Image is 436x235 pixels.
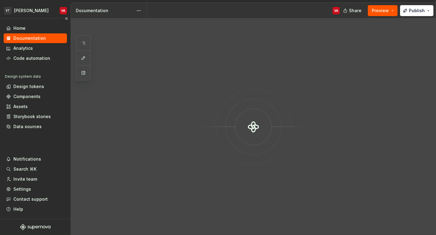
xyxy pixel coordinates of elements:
[372,8,389,14] span: Preview
[4,33,67,43] a: Documentation
[368,5,398,16] button: Preview
[61,8,65,13] div: VA
[400,5,434,16] button: Publish
[5,74,41,79] div: Design system data
[340,5,365,16] button: Share
[13,114,51,120] div: Storybook stories
[4,204,67,214] button: Help
[4,43,67,53] a: Analytics
[4,92,67,101] a: Components
[4,122,67,131] a: Data sources
[13,124,42,130] div: Data sources
[62,14,71,23] button: Collapse sidebar
[409,8,425,14] span: Publish
[334,8,338,13] div: VA
[4,23,67,33] a: Home
[4,82,67,91] a: Design tokens
[13,186,31,192] div: Settings
[13,45,33,51] div: Analytics
[4,53,67,63] a: Code automation
[4,194,67,204] button: Contact support
[13,55,50,61] div: Code automation
[13,35,46,41] div: Documentation
[4,184,67,194] a: Settings
[13,196,48,202] div: Contact support
[13,206,23,212] div: Help
[349,8,361,14] span: Share
[4,164,67,174] button: Search ⌘K
[1,4,69,17] button: VT[PERSON_NAME]VA
[13,83,44,90] div: Design tokens
[13,104,28,110] div: Assets
[13,166,37,172] div: Search ⌘K
[20,224,51,230] svg: Supernova Logo
[4,174,67,184] a: Invite team
[4,112,67,121] a: Storybook stories
[13,94,40,100] div: Components
[13,25,26,31] div: Home
[4,7,12,14] div: VT
[14,8,49,14] div: [PERSON_NAME]
[4,154,67,164] button: Notifications
[76,8,133,14] div: Documentation
[13,156,41,162] div: Notifications
[4,102,67,111] a: Assets
[13,176,37,182] div: Invite team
